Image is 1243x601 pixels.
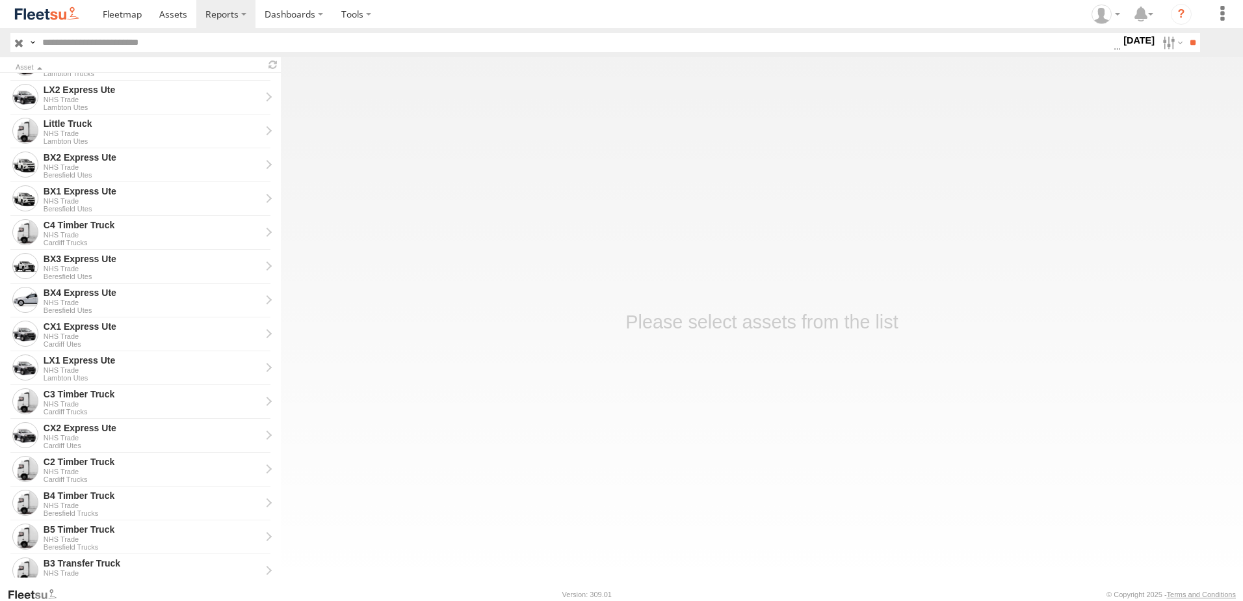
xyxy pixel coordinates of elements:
div: Lambton Utes [44,137,261,145]
div: LX2 Express Ute - View Asset History [44,84,261,96]
div: Beresfield Utes [44,306,261,314]
span: Refresh [265,59,281,71]
div: Kelley Adamson [1087,5,1125,24]
div: BX4 Express Ute - View Asset History [44,287,261,299]
div: Beresfield Utes [44,171,261,179]
div: Lambton Trucks [44,70,261,77]
div: B5 Timber Truck - View Asset History [44,524,261,535]
div: Lambton Utes [44,103,261,111]
label: [DATE] [1121,33,1157,47]
div: NHS Trade [44,501,261,509]
div: BX2 Express Ute - View Asset History [44,152,261,163]
div: NHS Trade [44,231,261,239]
div: NHS Trade [44,129,261,137]
div: Beresfield Trucks [44,543,261,551]
div: CX2 Express Ute - View Asset History [44,422,261,434]
div: NHS Trade [44,96,261,103]
div: NHS Trade [44,535,261,543]
label: Search Query [27,33,38,52]
div: Lambton Utes [44,374,261,382]
div: BX3 Express Ute - View Asset History [44,253,261,265]
img: fleetsu-logo-horizontal.svg [13,5,81,23]
div: Cardiff Trucks [44,239,261,247]
div: B4 Timber Truck - View Asset History [44,490,261,501]
div: Beresfield Utes [44,273,261,280]
div: NHS Trade [44,197,261,205]
div: C4 Timber Truck - View Asset History [44,219,261,231]
i: ? [1171,4,1192,25]
div: NHS Trade [44,265,261,273]
div: NHS Trade [44,468,261,475]
div: NHS Trade [44,163,261,171]
div: Little Truck - View Asset History [44,118,261,129]
div: © Copyright 2025 - [1106,591,1236,598]
div: C3 Timber Truck - View Asset History [44,388,261,400]
div: Click to Sort [16,64,260,71]
div: NHS Trade [44,400,261,408]
div: NHS Trade [44,332,261,340]
div: Beresfield Trucks [44,509,261,517]
div: NHS Trade [44,569,261,577]
div: LX1 Express Ute - View Asset History [44,354,261,366]
div: NHS Trade [44,299,261,306]
div: BX1 Express Ute - View Asset History [44,185,261,197]
div: All Assets [44,577,261,585]
div: C2 Timber Truck - View Asset History [44,456,261,468]
div: Beresfield Utes [44,205,261,213]
a: Visit our Website [7,588,67,601]
div: CX1 Express Ute - View Asset History [44,321,261,332]
div: Cardiff Utes [44,340,261,348]
div: Version: 309.01 [562,591,612,598]
div: NHS Trade [44,434,261,442]
div: Cardiff Trucks [44,408,261,416]
div: B3 Transfer Truck - View Asset History [44,557,261,569]
div: Cardiff Trucks [44,475,261,483]
div: NHS Trade [44,366,261,374]
label: Search Filter Options [1157,33,1185,52]
div: Cardiff Utes [44,442,261,449]
a: Terms and Conditions [1167,591,1236,598]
